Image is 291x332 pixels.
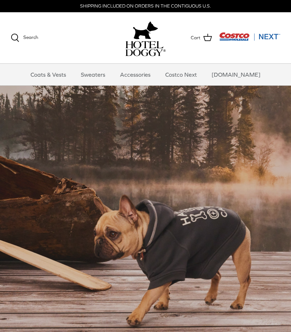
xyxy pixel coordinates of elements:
[159,64,203,85] a: Costco Next
[191,34,200,42] span: Cart
[219,37,280,42] a: Visit Costco Next
[74,64,112,85] a: Sweaters
[191,33,212,42] a: Cart
[133,19,158,41] img: hoteldoggy.com
[114,64,157,85] a: Accessories
[219,32,280,41] img: Costco Next
[11,33,38,42] a: Search
[125,19,166,56] a: hoteldoggy.com hoteldoggycom
[24,64,73,85] a: Coats & Vests
[125,41,166,56] img: hoteldoggycom
[23,35,38,40] span: Search
[205,64,267,85] a: [DOMAIN_NAME]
